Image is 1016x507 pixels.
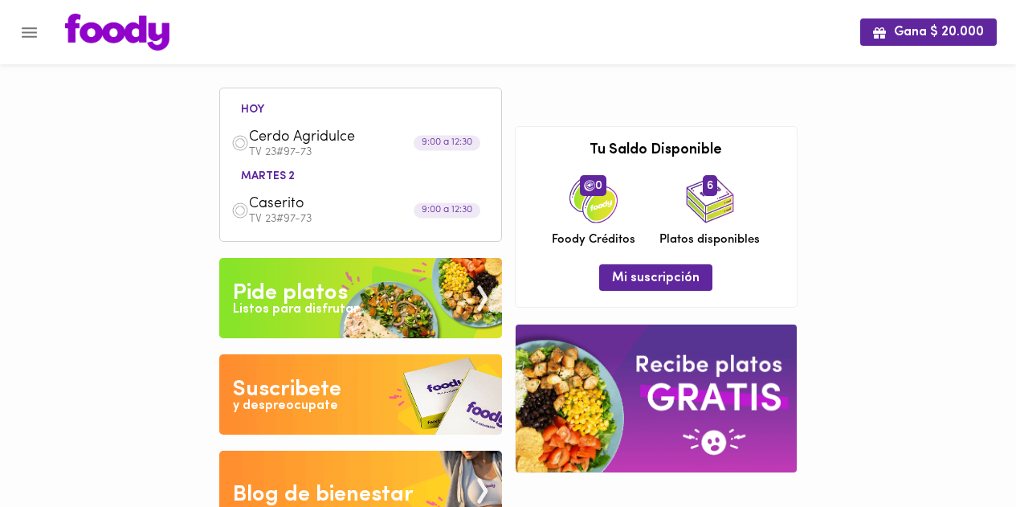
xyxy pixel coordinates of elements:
[569,175,618,223] img: credits-package.png
[10,13,49,52] button: Menu
[249,214,490,225] p: TV 23#97-73
[219,354,502,435] img: Disfruta bajar de peso
[414,136,480,151] div: 9:00 a 12:30
[219,258,502,338] img: Pide un Platos
[233,374,341,406] div: Suscribete
[873,25,984,40] span: Gana $ 20.000
[599,264,712,291] button: Mi suscripción
[249,147,490,158] p: TV 23#97-73
[552,231,635,248] span: Foody Créditos
[228,167,308,182] li: martes 2
[686,175,734,223] img: icon_dishes.png
[580,175,606,196] span: 0
[703,175,717,196] span: 6
[65,14,169,51] img: logo.png
[612,271,700,286] span: Mi suscripción
[249,195,434,214] span: Caserito
[528,143,785,159] h3: Tu Saldo Disponible
[228,100,277,116] li: hoy
[860,18,997,45] button: Gana $ 20.000
[231,202,249,219] img: dish.png
[414,202,480,218] div: 9:00 a 12:30
[233,277,348,309] div: Pide platos
[233,301,358,319] div: Listos para disfrutar
[923,414,1000,491] iframe: Messagebird Livechat Widget
[659,231,760,248] span: Platos disponibles
[516,325,797,472] img: referral-banner.png
[233,397,338,415] div: y despreocupate
[231,134,249,152] img: dish.png
[249,129,434,147] span: Cerdo Agridulce
[584,180,595,191] img: foody-creditos.png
